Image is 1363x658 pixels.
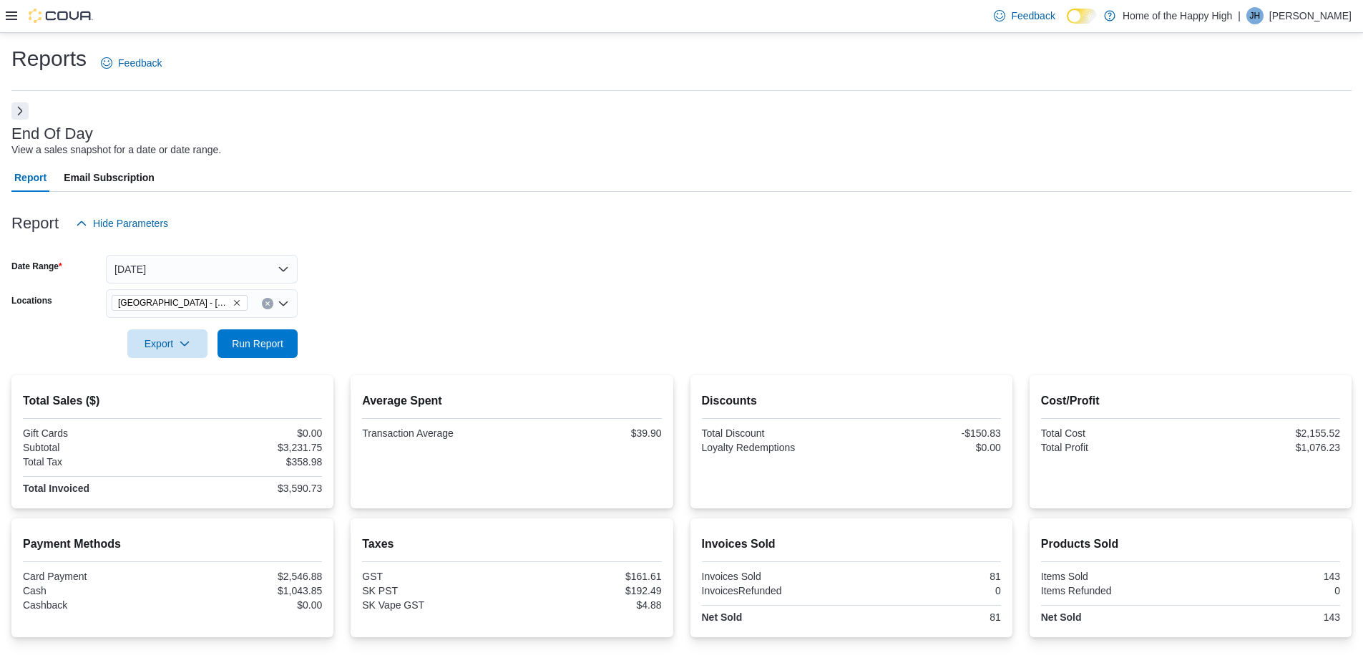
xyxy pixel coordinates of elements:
div: 143 [1193,611,1340,623]
h3: End Of Day [11,125,93,142]
div: $161.61 [514,571,661,582]
div: Cashback [23,599,170,611]
p: | [1238,7,1241,24]
p: [PERSON_NAME] [1269,7,1352,24]
a: Feedback [988,1,1060,30]
span: Export [136,329,199,358]
div: GST [362,571,509,582]
div: Cash [23,585,170,596]
div: InvoicesRefunded [702,585,849,596]
button: [DATE] [106,255,298,284]
a: Feedback [95,49,167,77]
div: $3,590.73 [175,483,322,494]
div: $2,155.52 [1193,427,1340,439]
div: Subtotal [23,442,170,453]
span: Run Report [232,337,283,351]
button: Export [127,329,207,358]
button: Clear input [262,298,273,309]
p: Home of the Happy High [1123,7,1232,24]
div: Items Refunded [1041,585,1188,596]
button: Next [11,102,29,120]
h2: Cost/Profit [1041,392,1340,410]
span: Email Subscription [64,163,155,192]
span: Battleford - Battleford Crossing - Fire & Flower [112,295,248,311]
h2: Total Sales ($) [23,392,322,410]
div: $1,076.23 [1193,442,1340,453]
div: Loyalty Redemptions [702,442,849,453]
span: JH [1250,7,1261,24]
div: $0.00 [854,442,1001,453]
input: Dark Mode [1067,9,1097,24]
label: Locations [11,295,52,306]
h2: Taxes [362,536,661,553]
div: Invoices Sold [702,571,849,582]
span: Hide Parameters [93,216,168,231]
h3: Report [11,215,59,232]
h2: Payment Methods [23,536,322,553]
h2: Products Sold [1041,536,1340,553]
h2: Invoices Sold [702,536,1001,553]
div: $3,231.75 [175,442,322,453]
img: Cova [29,9,93,23]
div: $1,043.85 [175,585,322,596]
span: Feedback [1011,9,1055,23]
strong: Total Invoiced [23,483,89,494]
div: Transaction Average [362,427,509,439]
div: 0 [854,585,1001,596]
div: Total Discount [702,427,849,439]
div: Joshua Hunt [1246,7,1264,24]
span: [GEOGRAPHIC_DATA] - [GEOGRAPHIC_DATA] - Fire & Flower [118,296,230,310]
div: 81 [854,571,1001,582]
div: Total Tax [23,456,170,468]
div: View a sales snapshot for a date or date range. [11,142,221,158]
span: Feedback [118,56,162,70]
strong: Net Sold [702,611,743,623]
h2: Average Spent [362,392,661,410]
div: Total Cost [1041,427,1188,439]
h2: Discounts [702,392,1001,410]
div: $358.98 [175,456,322,468]
div: Gift Cards [23,427,170,439]
div: 0 [1193,585,1340,596]
div: $4.88 [514,599,661,611]
div: SK Vape GST [362,599,509,611]
div: -$150.83 [854,427,1001,439]
div: $2,546.88 [175,571,322,582]
div: 143 [1193,571,1340,582]
h1: Reports [11,44,87,73]
div: SK PST [362,585,509,596]
label: Date Range [11,261,62,272]
div: Card Payment [23,571,170,582]
div: $192.49 [514,585,661,596]
div: Total Profit [1041,442,1188,453]
div: $39.90 [514,427,661,439]
div: $0.00 [175,427,322,439]
div: $0.00 [175,599,322,611]
div: 81 [854,611,1001,623]
span: Report [14,163,47,192]
button: Open list of options [278,298,289,309]
div: Items Sold [1041,571,1188,582]
button: Hide Parameters [70,209,174,238]
strong: Net Sold [1041,611,1082,623]
button: Run Report [218,329,298,358]
button: Remove Battleford - Battleford Crossing - Fire & Flower from selection in this group [233,299,241,307]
